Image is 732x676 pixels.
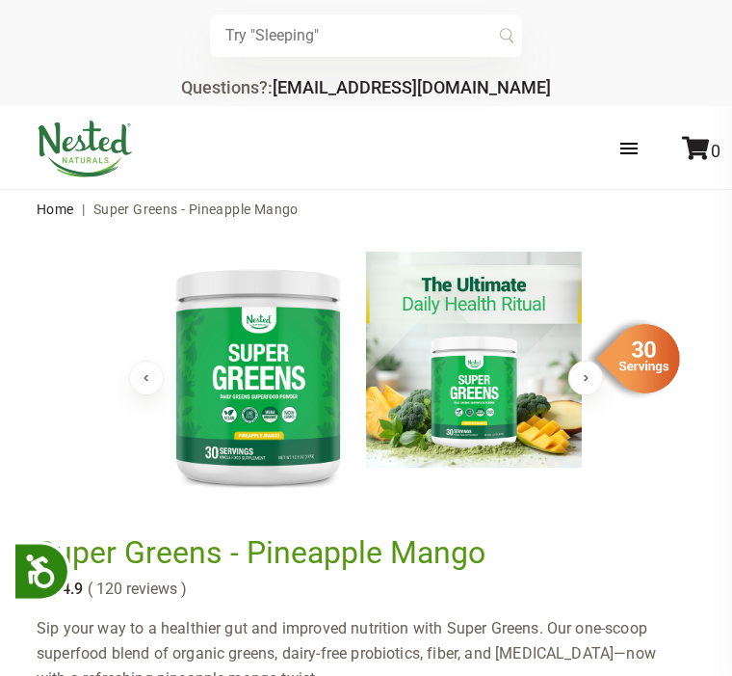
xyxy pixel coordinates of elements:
[682,141,720,161] a: 0
[150,252,366,500] img: Super Greens - Pineapple Mango
[77,202,90,217] span: |
[584,317,680,400] img: sg-servings-30.png
[37,121,133,177] img: Nested Naturals
[273,77,551,97] a: [EMAIL_ADDRESS][DOMAIN_NAME]
[181,79,551,96] div: Questions?:
[366,252,582,468] img: Super Greens - Pineapple Mango
[93,202,299,217] span: Super Greens - Pineapple Mango
[711,141,720,161] span: 0
[37,202,74,217] a: Home
[210,14,522,57] input: Try "Sleeping"
[129,361,164,395] button: Previous
[568,361,603,395] button: Next
[37,535,686,570] h1: Super Greens - Pineapple Mango
[37,190,695,229] nav: breadcrumbs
